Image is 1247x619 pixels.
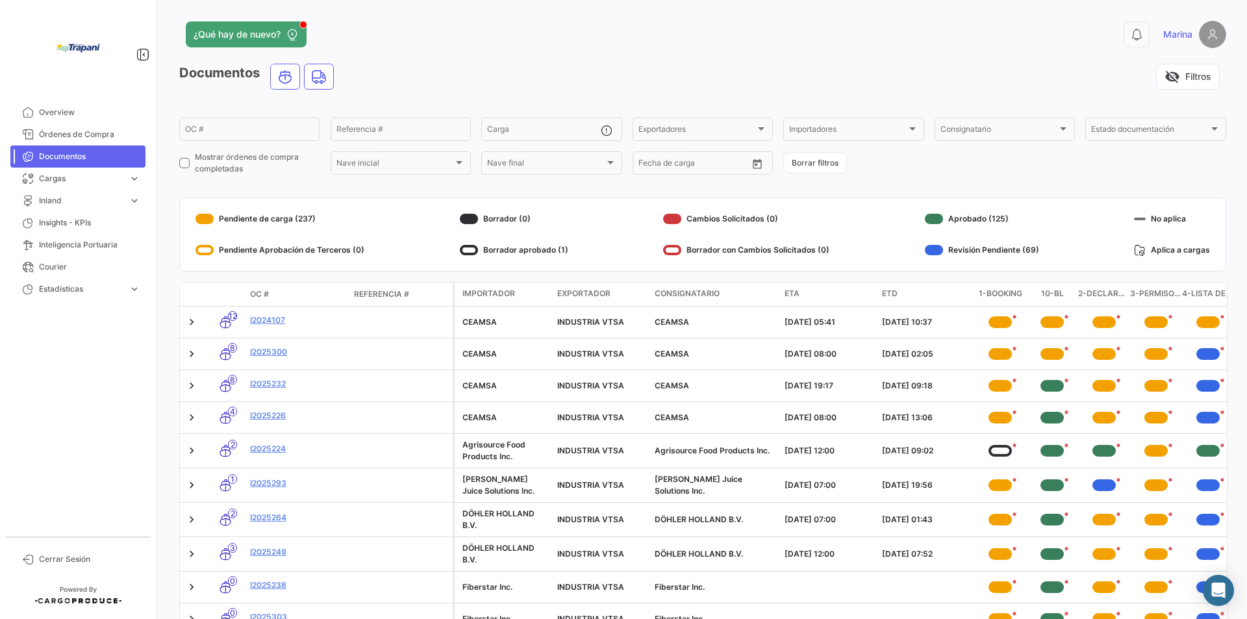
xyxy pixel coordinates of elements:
div: INDUSTRIA VTSA [557,348,644,360]
span: 2 [228,509,237,518]
span: 3 [228,543,237,553]
span: Exportador [557,288,611,299]
div: [DATE] 08:00 [785,348,872,360]
span: 4 [228,407,237,416]
span: CEAMSA [655,317,689,327]
datatable-header-cell: Consignatario [649,283,779,306]
button: visibility_offFiltros [1156,64,1220,90]
div: [DATE] 01:43 [882,514,969,525]
datatable-header-cell: ETA [779,283,877,306]
h3: Documentos [179,64,338,90]
div: Borrador aprobado (1) [460,240,568,260]
a: Expand/Collapse Row [185,581,198,594]
div: [DATE] 19:56 [882,479,969,491]
div: Fiberstar Inc. [462,581,547,593]
span: Importadores [789,127,906,136]
input: Desde [638,160,662,170]
span: Consignatario [940,127,1057,136]
div: DÖHLER HOLLAND B.V. [462,508,547,531]
a: Expand/Collapse Row [185,411,198,424]
div: Revisión Pendiente (69) [925,240,1039,260]
span: Mostrar órdenes de compra completadas [195,151,320,175]
a: Expand/Collapse Row [185,548,198,561]
span: Overview [39,107,140,118]
a: Expand/Collapse Row [185,379,198,392]
div: [DATE] 13:06 [882,412,969,423]
datatable-header-cell: 3-Permiso de embarque [1130,283,1182,306]
span: Agrisource Food Products Inc. [655,446,770,455]
input: Hasta [671,160,723,170]
a: I2025300 [250,346,344,358]
button: Open calendar [748,154,767,173]
div: INDUSTRIA VTSA [557,380,644,392]
span: CEAMSA [655,349,689,359]
span: 2 [228,440,237,449]
span: Doehler Juice Solutions Inc. [655,474,742,496]
div: [DATE] 07:00 [785,479,872,491]
span: Marina [1163,28,1192,41]
div: Pendiente de carga (237) [195,208,364,229]
div: [DATE] 12:00 [785,445,872,457]
div: [PERSON_NAME] Juice Solutions Inc. [462,474,547,497]
a: I2025249 [250,546,344,558]
datatable-header-cell: ETD [877,283,974,306]
img: placeholder-user.png [1199,21,1226,48]
span: Nave final [487,160,604,170]
a: I2024107 [250,314,344,326]
div: [DATE] 02:05 [882,348,969,360]
div: Agrisource Food Products Inc. [462,439,547,462]
datatable-header-cell: OC # [245,283,349,305]
span: 0 [228,576,237,586]
span: Órdenes de Compra [39,129,140,140]
a: Órdenes de Compra [10,123,145,145]
div: Aplica a cargas [1134,240,1210,260]
div: Cambios Solicitados (0) [663,208,829,229]
div: [DATE] 12:00 [785,548,872,560]
span: CEAMSA [655,381,689,390]
div: INDUSTRIA VTSA [557,316,644,328]
a: Expand/Collapse Row [185,444,198,457]
a: Insights - KPIs [10,212,145,234]
div: INDUSTRIA VTSA [557,445,644,457]
span: 4-Lista de empaque [1182,288,1234,301]
span: 8 [228,343,237,353]
span: 0 [228,608,237,618]
span: Consignatario [655,288,720,299]
span: 12 [228,311,237,321]
div: INDUSTRIA VTSA [557,412,644,423]
div: [DATE] 09:18 [882,380,969,392]
datatable-header-cell: 1-Booking [974,283,1026,306]
datatable-header-cell: 10-BL [1026,283,1078,306]
a: Overview [10,101,145,123]
span: expand_more [129,173,140,184]
datatable-header-cell: 4-Lista de empaque [1182,283,1234,306]
div: [DATE] 07:52 [882,548,969,560]
div: Aprobado (125) [925,208,1039,229]
span: DÖHLER HOLLAND B.V. [655,514,743,524]
a: I2025264 [250,512,344,524]
span: visibility_off [1165,69,1180,84]
datatable-header-cell: Modo de Transporte [206,289,245,299]
a: I2025232 [250,378,344,390]
span: 1 [228,474,237,484]
span: 10-BL [1041,288,1064,301]
div: Borrador (0) [460,208,568,229]
span: Courier [39,261,140,273]
div: [DATE] 05:41 [785,316,872,328]
div: [DATE] 07:00 [785,514,872,525]
div: [DATE] 09:02 [882,445,969,457]
a: Inteligencia Portuaria [10,234,145,256]
datatable-header-cell: Exportador [552,283,649,306]
span: Documentos [39,151,140,162]
datatable-header-cell: Importador [455,283,552,306]
div: DÖHLER HOLLAND B.V. [462,542,547,566]
div: [DATE] 19:17 [785,380,872,392]
a: I2025238 [250,579,344,591]
span: Importador [462,288,515,299]
a: Expand/Collapse Row [185,513,198,526]
span: Estadísticas [39,283,123,295]
span: Estado documentación [1091,127,1208,136]
div: INDUSTRIA VTSA [557,479,644,491]
a: I2025293 [250,477,344,489]
div: CEAMSA [462,316,547,328]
